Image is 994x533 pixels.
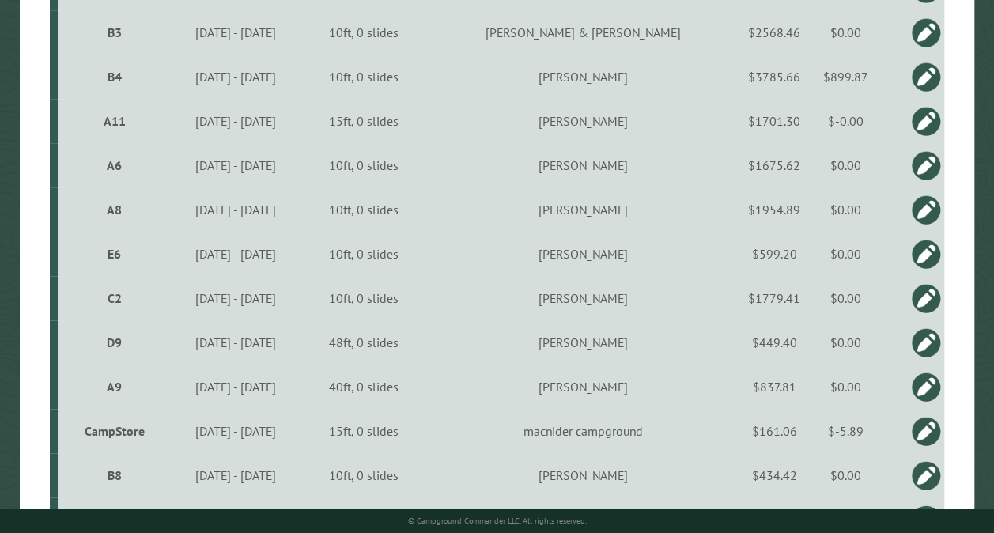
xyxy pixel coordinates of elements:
td: [PERSON_NAME] [423,453,743,497]
td: 10ft, 0 slides [304,276,423,320]
div: [DATE] - [DATE] [170,423,301,439]
td: $161.06 [743,409,806,453]
td: 10ft, 0 slides [304,187,423,232]
td: [PERSON_NAME] [423,232,743,276]
td: $599.20 [743,232,806,276]
div: [DATE] - [DATE] [170,335,301,350]
td: $899.87 [806,55,886,99]
div: B4 [64,69,165,85]
td: [PERSON_NAME] [423,187,743,232]
td: 10ft, 0 slides [304,55,423,99]
td: [PERSON_NAME] [423,365,743,409]
td: $0.00 [806,276,886,320]
td: 10ft, 0 slides [304,453,423,497]
td: $0.00 [806,232,886,276]
div: [DATE] - [DATE] [170,290,301,306]
div: [DATE] - [DATE] [170,113,301,129]
div: [DATE] - [DATE] [170,379,301,395]
td: [PERSON_NAME] [423,55,743,99]
td: macnider campground [423,409,743,453]
div: CampStore [64,423,165,439]
td: 10ft, 0 slides [304,143,423,187]
td: 48ft, 0 slides [304,320,423,365]
td: [PERSON_NAME] [423,99,743,143]
td: $0.00 [806,320,886,365]
div: [DATE] - [DATE] [170,157,301,173]
td: 15ft, 0 slides [304,99,423,143]
td: $-5.89 [806,409,886,453]
td: $-0.00 [806,99,886,143]
td: $1675.62 [743,143,806,187]
div: A11 [64,113,165,129]
div: C2 [64,290,165,306]
td: $3785.66 [743,55,806,99]
div: [DATE] - [DATE] [170,246,301,262]
td: $434.42 [743,453,806,497]
td: [PERSON_NAME] [423,320,743,365]
div: [DATE] - [DATE] [170,202,301,217]
div: E6 [64,246,165,262]
td: 10ft, 0 slides [304,232,423,276]
div: [DATE] - [DATE] [170,467,301,483]
small: © Campground Commander LLC. All rights reserved. [408,516,587,526]
td: $0.00 [806,187,886,232]
div: B3 [64,25,165,40]
div: A9 [64,379,165,395]
td: $0.00 [806,10,886,55]
td: $1954.89 [743,187,806,232]
td: [PERSON_NAME] [423,276,743,320]
div: A6 [64,157,165,173]
div: A8 [64,202,165,217]
div: B8 [64,467,165,483]
td: $0.00 [806,365,886,409]
td: $1779.41 [743,276,806,320]
td: 10ft, 0 slides [304,10,423,55]
td: 15ft, 0 slides [304,409,423,453]
td: $0.00 [806,453,886,497]
td: $449.40 [743,320,806,365]
td: $2568.46 [743,10,806,55]
td: 40ft, 0 slides [304,365,423,409]
td: [PERSON_NAME] [423,143,743,187]
td: $1701.30 [743,99,806,143]
td: $0.00 [806,143,886,187]
div: D9 [64,335,165,350]
div: [DATE] - [DATE] [170,69,301,85]
td: $837.81 [743,365,806,409]
td: [PERSON_NAME] & [PERSON_NAME] [423,10,743,55]
div: [DATE] - [DATE] [170,25,301,40]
